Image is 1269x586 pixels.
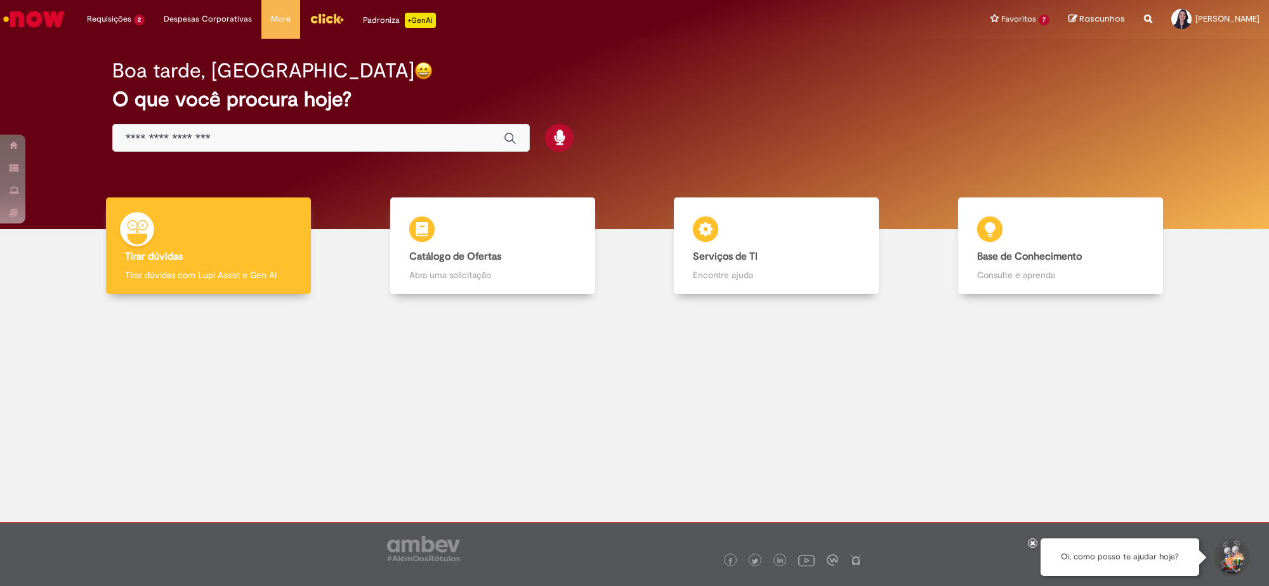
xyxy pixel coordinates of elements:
span: Rascunhos [1079,13,1125,25]
b: Catálogo de Ofertas [409,250,501,263]
span: [PERSON_NAME] [1195,13,1259,24]
img: ServiceNow [1,6,67,32]
div: Oi, como posso te ajudar hoje? [1041,538,1199,576]
p: Consulte e aprenda [977,269,1144,281]
span: Requisições [87,13,131,25]
p: +GenAi [405,13,436,28]
span: 7 [1039,15,1049,25]
img: logo_footer_naosei.png [850,554,862,566]
img: logo_footer_workplace.png [827,554,838,566]
a: Tirar dúvidas Tirar dúvidas com Lupi Assist e Gen Ai [67,197,351,295]
p: Encontre ajuda [693,269,860,281]
div: Padroniza [363,13,436,28]
img: logo_footer_linkedin.png [777,557,784,565]
img: logo_footer_facebook.png [727,558,733,564]
span: More [271,13,291,25]
button: Iniciar Conversa de Suporte [1212,538,1250,576]
h2: O que você procura hoje? [112,88,1157,110]
span: 2 [134,15,145,25]
b: Serviços de TI [693,250,758,263]
img: happy-face.png [414,62,433,80]
b: Tirar dúvidas [125,250,183,263]
b: Base de Conhecimento [977,250,1082,263]
a: Catálogo de Ofertas Abra uma solicitação [351,197,635,295]
span: Favoritos [1001,13,1036,25]
img: logo_footer_youtube.png [798,552,815,568]
span: Despesas Corporativas [164,13,252,25]
p: Abra uma solicitação [409,269,576,281]
a: Base de Conhecimento Consulte e aprenda [919,197,1203,295]
a: Rascunhos [1068,13,1125,25]
img: logo_footer_ambev_rotulo_gray.png [387,536,460,561]
a: Serviços de TI Encontre ajuda [634,197,919,295]
img: logo_footer_twitter.png [752,558,758,564]
p: Tirar dúvidas com Lupi Assist e Gen Ai [125,269,292,281]
h2: Boa tarde, [GEOGRAPHIC_DATA] [112,60,414,82]
img: click_logo_yellow_360x200.png [310,9,344,28]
